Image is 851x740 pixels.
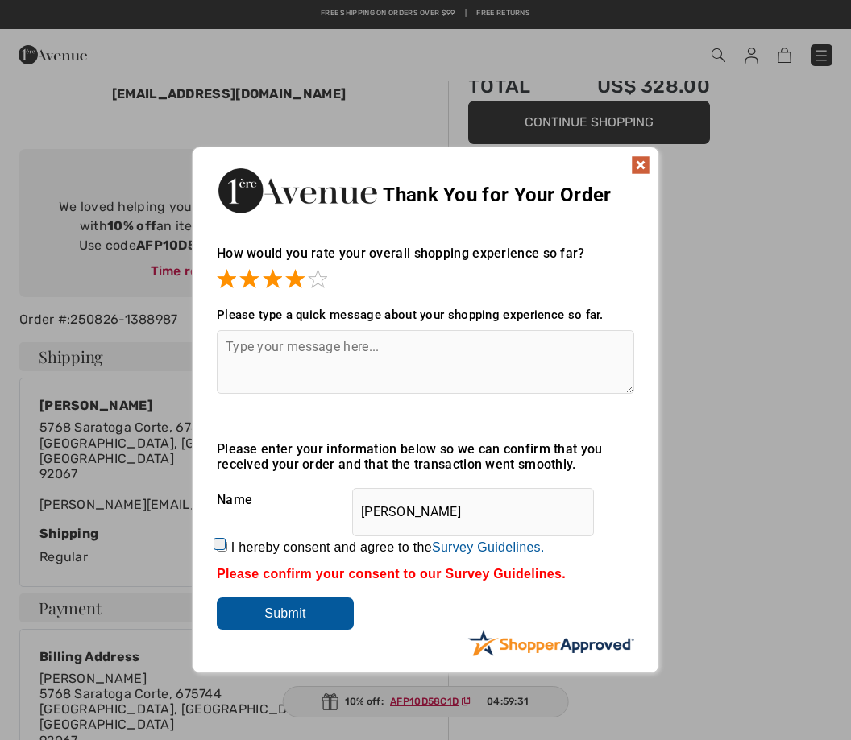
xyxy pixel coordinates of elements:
[217,163,378,217] img: Thank You for Your Order
[217,229,634,291] div: How would you rate your overall shopping experience so far?
[217,308,634,322] div: Please type a quick message about your shopping experience so far.
[217,441,634,472] div: Please enter your information below so we can confirm that you received your order and that the t...
[432,540,545,554] a: Survey Guidelines.
[217,597,354,630] input: Submit
[383,184,611,206] span: Thank You for Your Order
[217,480,634,520] div: Name
[217,567,634,581] div: Please confirm your consent to our Survey Guidelines.
[631,155,650,175] img: x
[231,540,545,555] label: I hereby consent and agree to the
